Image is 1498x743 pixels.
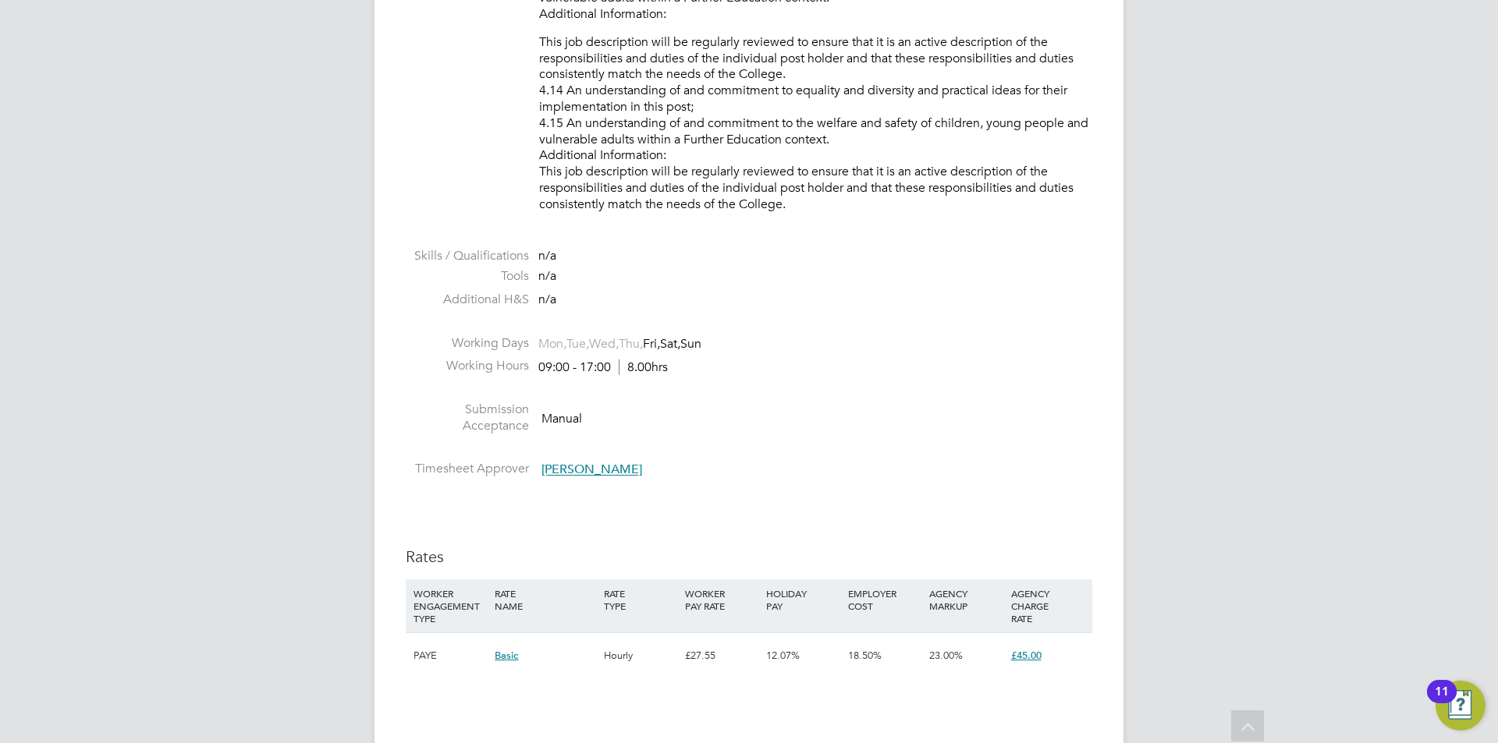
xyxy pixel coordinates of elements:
[406,402,529,434] label: Submission Acceptance
[566,336,589,352] span: Tue,
[1436,681,1486,731] button: Open Resource Center, 11 new notifications
[541,462,642,478] span: [PERSON_NAME]
[600,579,681,620] div: RATE TYPE
[538,292,556,307] span: n/a
[681,633,762,678] div: £27.55
[766,649,800,662] span: 12.07%
[495,649,518,662] span: Basic
[848,649,882,662] span: 18.50%
[929,649,963,662] span: 23.00%
[643,336,660,352] span: Fri,
[410,579,491,632] div: WORKER ENGAGEMENT TYPE
[541,411,582,426] span: Manual
[406,268,529,285] label: Tools
[1007,579,1088,632] div: AGENCY CHARGE RATE
[844,579,925,620] div: EMPLOYER COST
[406,358,529,374] label: Working Hours
[538,336,566,352] span: Mon,
[406,292,529,308] label: Additional H&S
[491,579,599,620] div: RATE NAME
[681,579,762,620] div: WORKER PAY RATE
[619,359,668,375] span: 8.00hrs
[538,359,668,376] div: 09:00 - 17:00
[680,336,701,352] span: Sun
[538,268,556,284] span: n/a
[410,633,491,678] div: PAYE
[539,34,1092,213] p: This job description will be regularly reviewed to ensure that it is an active description of the...
[925,579,1006,620] div: AGENCY MARKUP
[619,336,643,352] span: Thu,
[1011,649,1042,662] span: £45.00
[406,335,529,352] label: Working Days
[600,633,681,678] div: Hourly
[538,248,556,264] span: n/a
[589,336,619,352] span: Wed,
[406,547,1092,567] h3: Rates
[406,248,529,264] label: Skills / Qualifications
[406,461,529,477] label: Timesheet Approver
[1435,692,1449,712] div: 11
[762,579,843,620] div: HOLIDAY PAY
[660,336,680,352] span: Sat,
